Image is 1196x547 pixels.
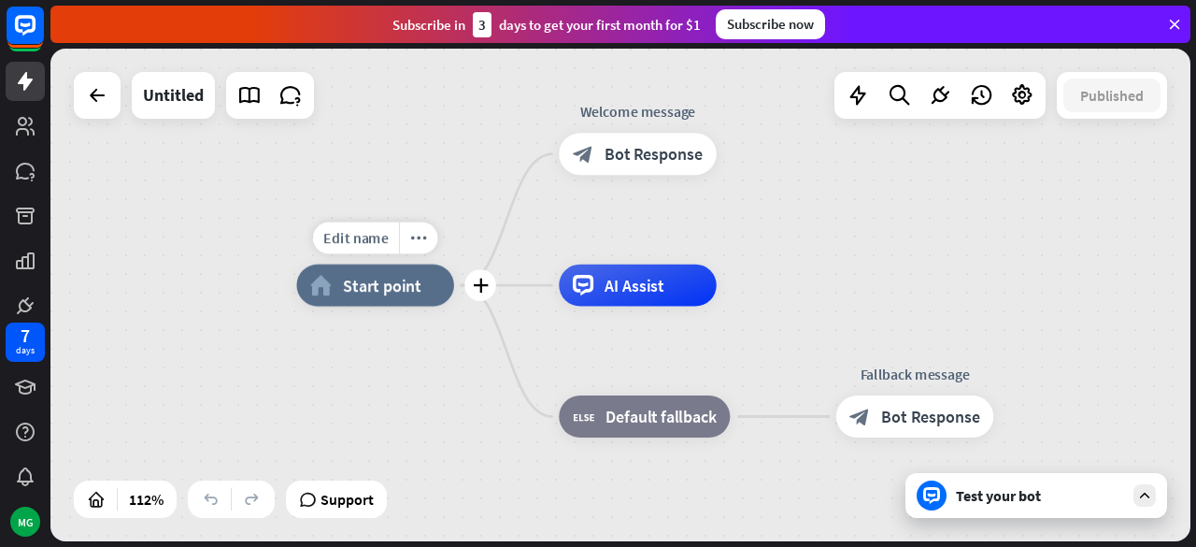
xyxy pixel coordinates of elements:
span: Support [320,484,374,514]
div: Welcome message [543,102,732,122]
button: Published [1063,79,1160,112]
i: block_fallback [573,406,595,426]
i: home_2 [310,275,333,295]
div: 112% [123,484,169,514]
div: days [16,344,35,357]
i: block_bot_response [573,143,593,164]
a: 7 days [6,323,45,362]
div: Fallback message [820,364,1009,384]
div: Subscribe now [716,9,825,39]
span: Start point [343,275,421,295]
div: 3 [473,12,491,37]
div: MG [10,507,40,537]
span: Bot Response [605,143,704,164]
button: Open LiveChat chat widget [15,7,71,64]
div: Untitled [143,72,204,119]
span: Edit name [323,228,389,247]
span: Bot Response [881,406,980,426]
span: AI Assist [605,275,664,295]
i: block_bot_response [849,406,870,426]
i: plus [473,278,489,293]
div: Subscribe in days to get your first month for $1 [392,12,701,37]
div: Test your bot [956,486,1124,505]
span: Default fallback [605,406,717,426]
div: 7 [21,327,30,344]
i: more_horiz [410,230,427,246]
